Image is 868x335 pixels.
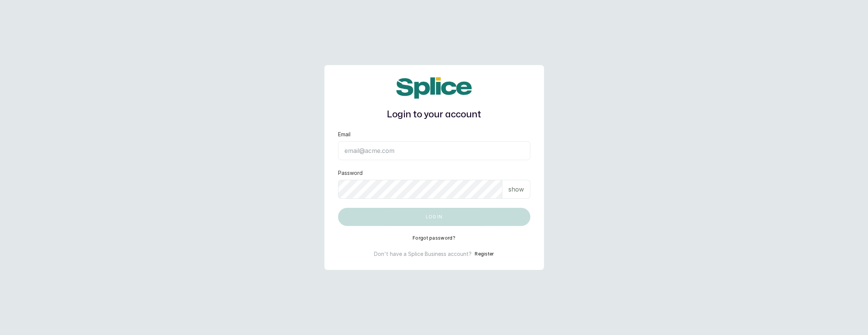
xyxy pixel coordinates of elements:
[413,235,455,241] button: Forgot password?
[338,169,363,177] label: Password
[508,185,524,194] p: show
[338,108,530,122] h1: Login to your account
[475,250,494,258] button: Register
[338,208,530,226] button: Log in
[338,141,530,160] input: email@acme.com
[338,131,351,138] label: Email
[374,250,472,258] p: Don't have a Splice Business account?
